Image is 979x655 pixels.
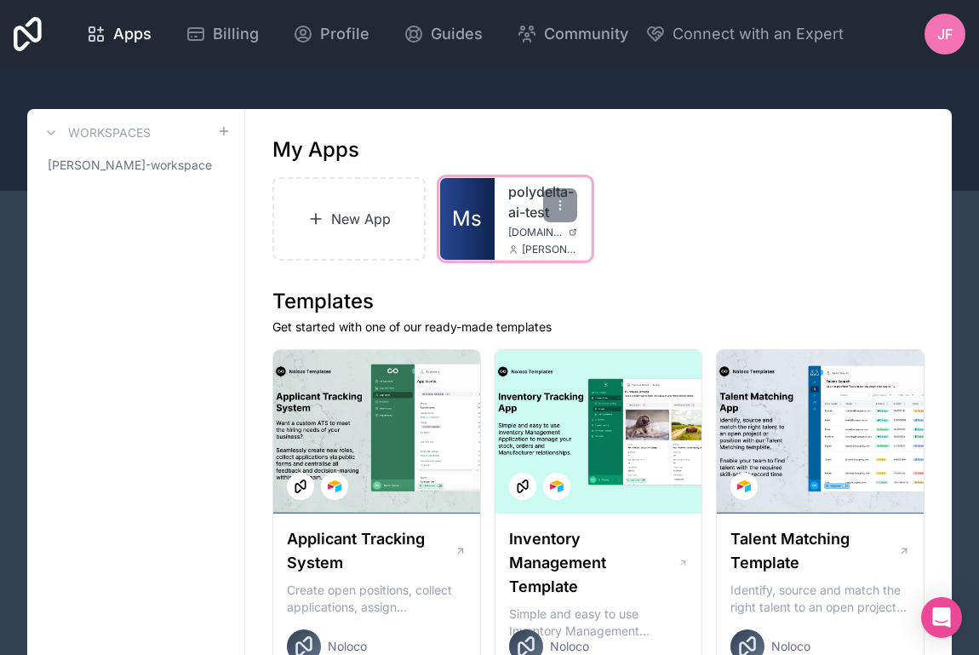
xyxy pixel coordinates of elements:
[509,527,679,599] h1: Inventory Management Template
[272,177,426,261] a: New App
[41,150,231,181] a: [PERSON_NAME]-workspace
[172,15,272,53] a: Billing
[68,124,151,141] h3: Workspaces
[320,22,369,46] span: Profile
[937,24,953,44] span: JF
[921,597,962,638] div: Open Intercom Messenger
[508,181,578,222] a: polydelta-ai-test
[328,638,367,655] span: Noloco
[737,480,751,493] img: Airtable Logo
[41,123,151,143] a: Workspaces
[72,15,165,53] a: Apps
[645,22,844,46] button: Connect with an Expert
[287,582,467,616] p: Create open positions, collect applications, assign interviewers, centralise candidate feedback a...
[508,226,578,239] a: [DOMAIN_NAME]
[328,480,341,493] img: Airtable Logo
[272,288,925,315] h1: Templates
[730,527,898,575] h1: Talent Matching Template
[522,243,578,256] span: [PERSON_NAME][EMAIL_ADDRESS]
[113,22,152,46] span: Apps
[279,15,383,53] a: Profile
[287,527,455,575] h1: Applicant Tracking System
[440,178,495,260] a: Ms
[673,22,844,46] span: Connect with an Expert
[431,22,483,46] span: Guides
[213,22,259,46] span: Billing
[48,157,212,174] span: [PERSON_NAME]-workspace
[508,226,562,239] span: [DOMAIN_NAME]
[771,638,810,655] span: Noloco
[272,136,359,164] h1: My Apps
[550,638,589,655] span: Noloco
[730,582,910,616] p: Identify, source and match the right talent to an open project or position with our Talent Matchi...
[390,15,496,53] a: Guides
[544,22,628,46] span: Community
[550,480,564,493] img: Airtable Logo
[503,15,642,53] a: Community
[272,319,925,336] p: Get started with one of our ready-made templates
[509,606,689,640] p: Simple and easy to use Inventory Management Application to manage your stock, orders and Manufact...
[452,205,482,233] span: Ms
